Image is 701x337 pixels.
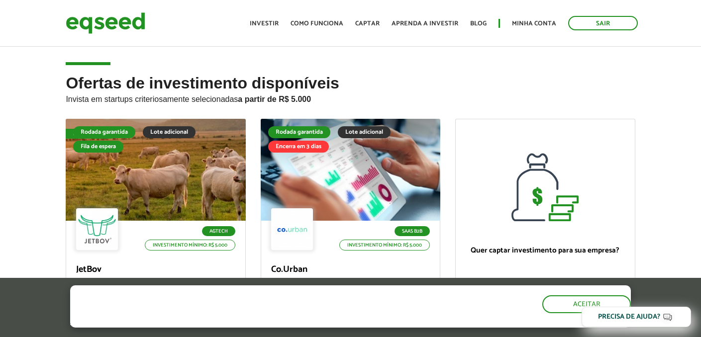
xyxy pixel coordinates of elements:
strong: a partir de R$ 5.000 [238,95,311,103]
div: Rodada garantida [73,126,135,138]
p: Investimento mínimo: R$ 5.000 [145,240,235,251]
p: Agtech [202,226,235,236]
h5: O site da EqSeed utiliza cookies para melhorar sua navegação. [70,285,406,316]
button: Aceitar [542,295,631,313]
p: Ao clicar em "aceitar", você aceita nossa . [70,318,406,328]
div: Fila de espera [73,141,123,153]
p: Quer captar investimento para sua empresa? [466,246,624,255]
p: SaaS B2B [395,226,430,236]
p: JetBov [76,264,235,275]
div: Fila de espera [66,129,116,139]
p: Invista em startups criteriosamente selecionadas [66,92,635,104]
p: Investimento mínimo: R$ 5.000 [339,240,430,251]
a: política de privacidade e de cookies [201,319,316,328]
div: Lote adicional [338,126,391,138]
a: Aprenda a investir [392,20,458,27]
div: Rodada garantida [268,126,330,138]
div: Encerra em 3 dias [268,141,329,153]
h2: Ofertas de investimento disponíveis [66,75,635,119]
a: Blog [470,20,487,27]
a: Investir [250,20,279,27]
a: Minha conta [512,20,556,27]
div: Lote adicional [143,126,196,138]
img: EqSeed [66,10,145,36]
p: Co.Urban [271,264,430,275]
a: Sair [568,16,638,30]
a: Como funciona [291,20,343,27]
a: Captar [355,20,380,27]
